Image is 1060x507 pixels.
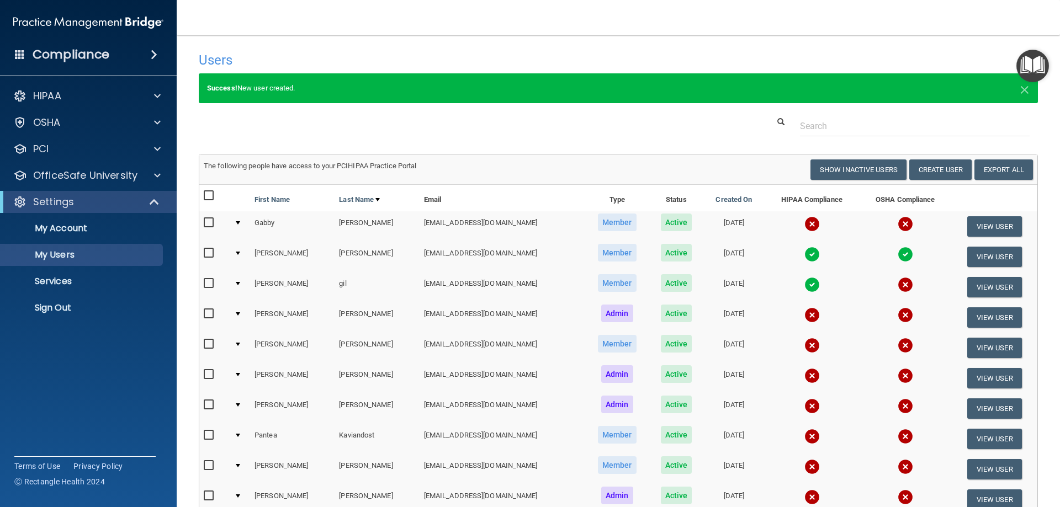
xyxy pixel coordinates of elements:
[859,185,951,211] th: OSHA Compliance
[33,142,49,156] p: PCI
[804,429,820,444] img: cross.ca9f0e7f.svg
[703,393,765,424] td: [DATE]
[13,116,161,129] a: OSHA
[898,216,913,232] img: cross.ca9f0e7f.svg
[335,363,419,393] td: [PERSON_NAME]
[967,338,1022,358] button: View User
[14,476,105,487] span: Ⓒ Rectangle Health 2024
[420,302,585,333] td: [EMAIL_ADDRESS][DOMAIN_NAME]
[204,162,417,170] span: The following people have access to your PCIHIPAA Practice Portal
[207,84,237,92] strong: Success!
[13,89,161,103] a: HIPAA
[250,211,335,242] td: Gabby
[598,214,637,231] span: Member
[649,185,703,211] th: Status
[585,185,649,211] th: Type
[250,393,335,424] td: [PERSON_NAME]
[13,169,161,182] a: OfficeSafe University
[335,454,419,484] td: [PERSON_NAME]
[804,398,820,414] img: cross.ca9f0e7f.svg
[967,216,1022,237] button: View User
[898,429,913,444] img: cross.ca9f0e7f.svg
[33,116,61,129] p: OSHA
[33,89,61,103] p: HIPAA
[335,333,419,363] td: [PERSON_NAME]
[804,247,820,262] img: tick.e7d51cea.svg
[250,454,335,484] td: [PERSON_NAME]
[13,142,161,156] a: PCI
[13,12,163,34] img: PMB logo
[661,274,692,292] span: Active
[73,461,123,472] a: Privacy Policy
[898,247,913,262] img: tick.e7d51cea.svg
[250,363,335,393] td: [PERSON_NAME]
[420,242,585,272] td: [EMAIL_ADDRESS][DOMAIN_NAME]
[898,459,913,474] img: cross.ca9f0e7f.svg
[255,193,290,206] a: First Name
[598,426,637,444] span: Member
[420,454,585,484] td: [EMAIL_ADDRESS][DOMAIN_NAME]
[250,242,335,272] td: [PERSON_NAME]
[250,302,335,333] td: [PERSON_NAME]
[335,211,419,242] td: [PERSON_NAME]
[898,398,913,414] img: cross.ca9f0e7f.svg
[335,302,419,333] td: [PERSON_NAME]
[967,429,1022,449] button: View User
[974,159,1033,180] a: Export All
[967,247,1022,267] button: View User
[598,335,637,353] span: Member
[661,335,692,353] span: Active
[661,426,692,444] span: Active
[804,368,820,383] img: cross.ca9f0e7f.svg
[420,424,585,454] td: [EMAIL_ADDRESS][DOMAIN_NAME]
[898,277,913,292] img: cross.ca9f0e7f.svg
[250,424,335,454] td: Pantea
[703,454,765,484] td: [DATE]
[601,365,633,383] span: Admin
[661,487,692,504] span: Active
[598,456,637,474] span: Member
[420,363,585,393] td: [EMAIL_ADDRESS][DOMAIN_NAME]
[661,214,692,231] span: Active
[1020,77,1030,99] span: ×
[598,244,637,261] span: Member
[7,249,158,260] p: My Users
[804,489,820,505] img: cross.ca9f0e7f.svg
[967,398,1022,419] button: View User
[335,424,419,454] td: Kaviandost
[703,242,765,272] td: [DATE]
[250,272,335,302] td: [PERSON_NAME]
[335,272,419,302] td: gil
[898,368,913,383] img: cross.ca9f0e7f.svg
[703,363,765,393] td: [DATE]
[7,223,158,234] p: My Account
[601,305,633,322] span: Admin
[7,302,158,313] p: Sign Out
[898,338,913,353] img: cross.ca9f0e7f.svg
[339,193,380,206] a: Last Name
[703,272,765,302] td: [DATE]
[601,396,633,413] span: Admin
[703,211,765,242] td: [DATE]
[967,307,1022,328] button: View User
[800,116,1030,136] input: Search
[909,159,972,180] button: Create User
[804,277,820,292] img: tick.e7d51cea.svg
[14,461,60,472] a: Terms of Use
[967,459,1022,479] button: View User
[804,459,820,474] img: cross.ca9f0e7f.svg
[661,396,692,413] span: Active
[7,276,158,287] p: Services
[804,216,820,232] img: cross.ca9f0e7f.svg
[1020,82,1030,95] button: Close
[703,424,765,454] td: [DATE]
[335,393,419,424] td: [PERSON_NAME]
[420,211,585,242] td: [EMAIL_ADDRESS][DOMAIN_NAME]
[810,159,907,180] button: Show Inactive Users
[420,333,585,363] td: [EMAIL_ADDRESS][DOMAIN_NAME]
[703,302,765,333] td: [DATE]
[804,307,820,323] img: cross.ca9f0e7f.svg
[420,185,585,211] th: Email
[715,193,752,206] a: Created On
[33,195,74,209] p: Settings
